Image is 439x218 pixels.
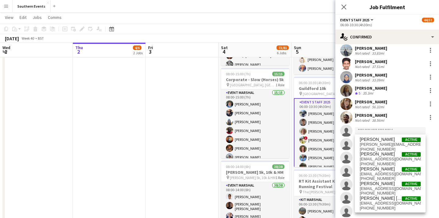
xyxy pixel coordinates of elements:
[362,91,374,96] div: 35.3mi
[294,77,362,167] app-job-card: 06:00-10:30 (4h30m)44/51Guildford 10k [GEOGRAPHIC_DATA]1 RoleEvent Staff 20254A44/5106:00-10:30 (...
[133,45,141,50] span: 4/6
[355,105,371,109] div: Not rated
[360,181,395,186] span: Shaughn Moffat
[20,15,27,20] span: Edit
[221,170,289,175] h3: [PERSON_NAME] 5k, 10k & HM
[402,167,421,172] span: Active
[360,152,395,157] span: Mia Connelly
[299,80,330,85] span: 06:00-10:30 (4h30m)
[221,45,228,50] span: Sat
[2,45,10,50] span: Wed
[221,77,289,82] h3: Corporate - Slow (Horses) 5k
[2,13,16,21] a: View
[304,136,308,140] span: !
[17,13,29,21] a: Edit
[360,196,402,201] span: Anish Mohan Kumar
[360,137,395,142] span: Anna Codorniu Melonaro
[360,142,421,147] span: anna.abcmel@gmail.com
[360,176,421,181] span: +447578789926
[360,147,421,152] span: +447711952775
[277,45,289,50] span: 73/81
[277,51,288,55] div: 6 Jobs
[355,72,387,78] div: [PERSON_NAME]
[294,86,362,91] h3: Guildford 10k
[276,83,284,87] span: 1 Role
[230,83,276,87] span: [GEOGRAPHIC_DATA], [GEOGRAPHIC_DATA]
[20,36,35,41] span: Week 40
[355,59,387,64] div: [PERSON_NAME]
[355,78,371,82] div: Not rated
[299,173,330,178] span: 06:00-13:30 (7h30m)
[303,91,336,96] span: [GEOGRAPHIC_DATA]
[402,196,421,201] span: Active
[360,162,421,166] span: +447495804126
[402,138,421,142] span: Active
[133,51,143,55] div: 2 Jobs
[340,18,369,22] span: Event Staff 2025
[303,190,348,194] span: The [PERSON_NAME][GEOGRAPHIC_DATA]
[2,48,10,55] span: 1
[272,164,284,169] span: 38/38
[340,18,374,22] button: Event Staff 2025
[33,15,42,20] span: Jobs
[360,157,421,162] span: miaconn123@gmail.com
[294,178,362,189] h3: RT Kit Assistant Kent Running Festival
[371,118,385,123] div: 38.56mi
[335,30,439,44] div: Confirmed
[355,45,387,51] div: [PERSON_NAME]
[371,51,385,55] div: 33.83mi
[220,48,228,55] span: 4
[293,48,301,55] span: 5
[359,91,360,95] span: 5
[5,35,19,41] div: [DATE]
[355,113,387,118] div: [PERSON_NAME]
[360,201,421,206] span: anishrider00@gmail.com
[5,15,13,20] span: View
[355,118,371,123] div: Not rated
[272,72,284,76] span: 15/15
[38,36,44,41] div: BST
[294,45,301,50] span: Sun
[402,182,421,186] span: Active
[355,85,387,91] div: [PERSON_NAME]
[276,175,284,180] span: 1 Role
[226,72,251,76] span: 08:00-15:00 (7h)
[402,152,421,157] span: Active
[226,164,251,169] span: 08:00-14:00 (6h)
[355,64,371,69] div: Not rated
[147,48,153,55] span: 3
[148,45,153,50] span: Fri
[360,186,421,191] span: shaughnmoffat@gmail.com
[294,45,362,74] app-card-role: Kit Marshal2/205:00-10:30 (5h30m)[PERSON_NAME][PERSON_NAME]
[360,172,421,177] span: tehyamei08@icloud.com
[360,206,421,211] span: +447748320214
[422,18,434,22] span: 44/51
[371,105,385,109] div: 56.32mi
[340,23,434,27] div: 06:00-10:30 (4h30m)
[230,175,276,180] span: [PERSON_NAME] 5k, 10k & HM
[360,166,395,172] span: Tehya Fenty
[355,99,387,105] div: [PERSON_NAME]
[355,51,371,55] div: Not rated
[371,64,385,69] div: 37.51mi
[48,15,62,20] span: Comms
[371,78,385,82] div: 33.09mi
[335,3,439,11] h3: Job Fulfilment
[12,0,51,12] button: Southern Events
[221,68,289,158] app-job-card: 08:00-15:00 (7h)15/15Corporate - Slow (Horses) 5k [GEOGRAPHIC_DATA], [GEOGRAPHIC_DATA]1 RoleEvent...
[45,13,64,21] a: Comms
[30,13,44,21] a: Jobs
[75,45,83,50] span: Thu
[360,191,421,196] span: +447478955866
[74,48,83,55] span: 2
